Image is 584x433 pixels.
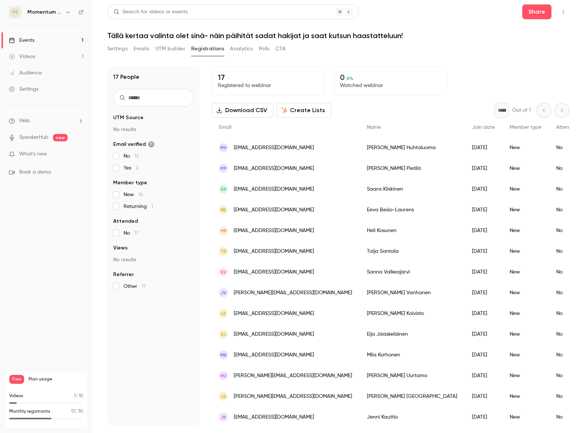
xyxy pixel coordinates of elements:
button: Registrations [191,43,224,55]
span: EJ [221,331,226,338]
p: Watched webinar [340,82,440,89]
div: New [502,345,549,365]
p: / 30 [71,408,83,415]
a: SpeakerHub [19,134,48,141]
span: [EMAIL_ADDRESS][DOMAIN_NAME] [234,351,314,359]
div: [PERSON_NAME] Pietilä [359,158,465,179]
span: 17 [71,409,75,414]
span: Views [113,244,128,252]
div: New [502,137,549,158]
div: Events [9,37,34,44]
div: Sanna Valkeajärvi [359,262,465,282]
span: TS [220,248,226,255]
div: Jenni Kauttio [359,407,465,427]
div: [DATE] [465,365,502,386]
span: Attended [113,218,138,225]
div: [DATE] [465,137,502,158]
span: [EMAIL_ADDRESS][DOMAIN_NAME] [234,310,314,318]
span: Book a demo [19,168,51,176]
div: New [502,241,549,262]
div: [DATE] [465,179,502,199]
span: [PERSON_NAME][EMAIL_ADDRESS][DOMAIN_NAME] [234,289,352,297]
div: New [502,407,549,427]
span: HK [221,227,226,234]
span: [EMAIL_ADDRESS][DOMAIN_NAME] [234,330,314,338]
div: New [502,282,549,303]
h1: 17 People [113,73,139,81]
div: Eeva Besio-Laurens [359,199,465,220]
li: help-dropdown-opener [9,117,84,125]
span: Yes [124,164,138,172]
div: [DATE] [465,386,502,407]
div: Taija Santala [359,241,465,262]
span: [EMAIL_ADDRESS][DOMAIN_NAME] [234,206,314,214]
p: Out of 1 [512,107,531,114]
span: Email [219,125,232,130]
div: [DATE] [465,303,502,324]
div: [DATE] [465,282,502,303]
span: UTM Source [113,114,144,121]
span: JK [221,414,226,420]
span: MK [220,352,227,358]
div: [DATE] [465,407,502,427]
img: Momentum Renaissance [9,6,21,18]
h1: Tällä kertaa valinta olet sinä- näin päihität sadat hakijat ja saat kutsun haastatteluun! [107,31,569,40]
div: Miia Korhonen [359,345,465,365]
span: Returning [124,203,153,210]
div: New [502,199,549,220]
span: Member type [113,179,147,187]
div: New [502,386,549,407]
span: [EMAIL_ADDRESS][DOMAIN_NAME] [234,268,314,276]
span: JV [221,289,226,296]
span: [EMAIL_ADDRESS][DOMAIN_NAME] [234,185,314,193]
span: [EMAIL_ADDRESS][DOMAIN_NAME] [234,227,314,235]
p: No results [113,126,194,133]
div: [DATE] [465,345,502,365]
span: New [124,191,143,198]
span: Plan usage [28,376,83,382]
div: [PERSON_NAME] Uurtamo [359,365,465,386]
span: SV [220,269,226,275]
button: Polls [259,43,270,55]
p: / 10 [74,393,83,399]
div: New [502,220,549,241]
span: Join date [472,125,495,130]
button: Settings [107,43,128,55]
span: new [53,134,68,141]
button: Analytics [230,43,253,55]
div: Eija Jääskeläinen [359,324,465,345]
div: [DATE] [465,199,502,220]
span: Free [9,375,24,384]
iframe: Noticeable Trigger [75,151,84,158]
p: Registered to webinar [218,82,318,89]
span: Other [124,283,146,290]
span: [EMAIL_ADDRESS][DOMAIN_NAME] [234,248,314,255]
div: [DATE] [465,241,502,262]
span: LS [221,393,226,400]
span: Attended [556,125,579,130]
span: SK [221,186,226,192]
p: Videos [9,393,23,399]
p: 17 [218,73,318,82]
div: New [502,179,549,199]
p: Monthly registrants [9,408,50,415]
div: Videos [9,53,35,60]
span: Name [367,125,381,130]
span: LK [221,310,226,317]
span: PH [220,144,226,151]
div: [DATE] [465,324,502,345]
button: UTM builder [155,43,185,55]
div: [PERSON_NAME] Huhtaluoma [359,137,465,158]
button: Create Lists [276,103,331,118]
div: Settings [9,85,38,93]
span: Help [19,117,30,125]
div: [DATE] [465,158,502,179]
div: Heli Kosunen [359,220,465,241]
span: HU [220,372,226,379]
span: EB [221,207,226,213]
span: [EMAIL_ADDRESS][DOMAIN_NAME] [234,413,314,421]
span: 0 % [347,76,353,81]
span: Member type [510,125,541,130]
button: Download CSV [212,103,273,118]
span: [PERSON_NAME][EMAIL_ADDRESS][DOMAIN_NAME] [234,372,352,380]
